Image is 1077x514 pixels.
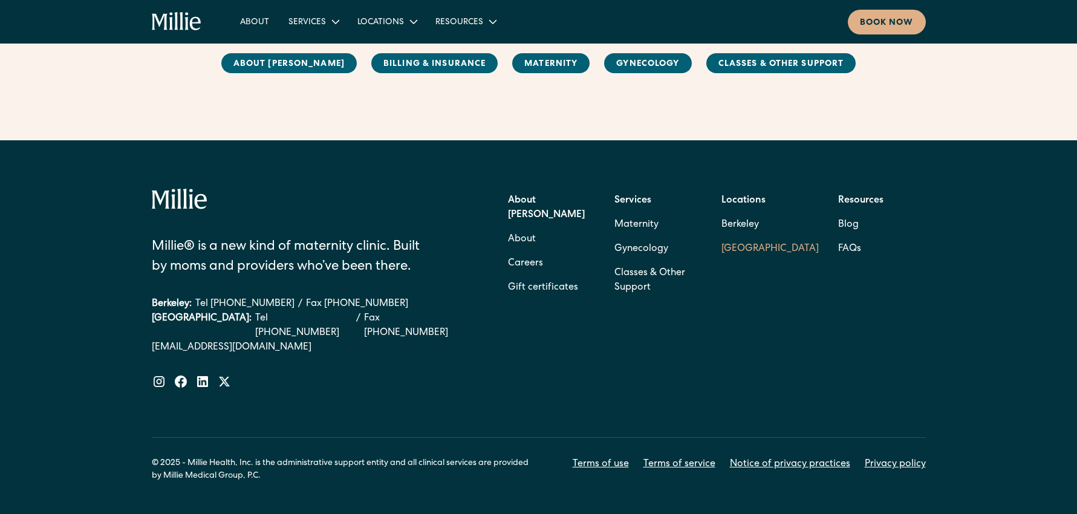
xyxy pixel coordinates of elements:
[614,213,659,237] a: Maternity
[221,53,357,73] a: About [PERSON_NAME]
[508,252,543,276] a: Careers
[364,311,464,340] a: Fax [PHONE_NUMBER]
[306,297,408,311] a: Fax [PHONE_NUMBER]
[614,237,668,261] a: Gynecology
[195,297,294,311] a: Tel [PHONE_NUMBER]
[721,213,819,237] a: Berkeley
[255,311,353,340] a: Tel [PHONE_NUMBER]
[512,53,590,73] a: MAternity
[152,12,202,31] a: home
[152,238,437,278] div: Millie® is a new kind of maternity clinic. Built by moms and providers who’ve been there.
[508,276,578,300] a: Gift certificates
[152,457,539,483] div: © 2025 - Millie Health, Inc. is the administrative support entity and all clinical services are p...
[298,297,302,311] div: /
[848,10,926,34] a: Book now
[288,16,326,29] div: Services
[721,196,766,206] strong: Locations
[643,457,715,472] a: Terms of service
[426,11,505,31] div: Resources
[435,16,483,29] div: Resources
[865,457,926,472] a: Privacy policy
[838,196,883,206] strong: Resources
[730,457,850,472] a: Notice of privacy practices
[614,261,702,300] a: Classes & Other Support
[721,237,819,261] a: [GEOGRAPHIC_DATA]
[838,213,859,237] a: Blog
[279,11,348,31] div: Services
[508,227,536,252] a: About
[152,340,465,355] a: [EMAIL_ADDRESS][DOMAIN_NAME]
[706,53,856,73] a: Classes & Other Support
[573,457,629,472] a: Terms of use
[508,196,585,220] strong: About [PERSON_NAME]
[614,196,651,206] strong: Services
[230,11,279,31] a: About
[152,311,252,340] div: [GEOGRAPHIC_DATA]:
[356,311,360,340] div: /
[348,11,426,31] div: Locations
[860,17,914,30] div: Book now
[152,297,192,311] div: Berkeley:
[357,16,404,29] div: Locations
[604,53,691,73] a: Gynecology
[838,237,861,261] a: FAQs
[371,53,498,73] a: Billing & Insurance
